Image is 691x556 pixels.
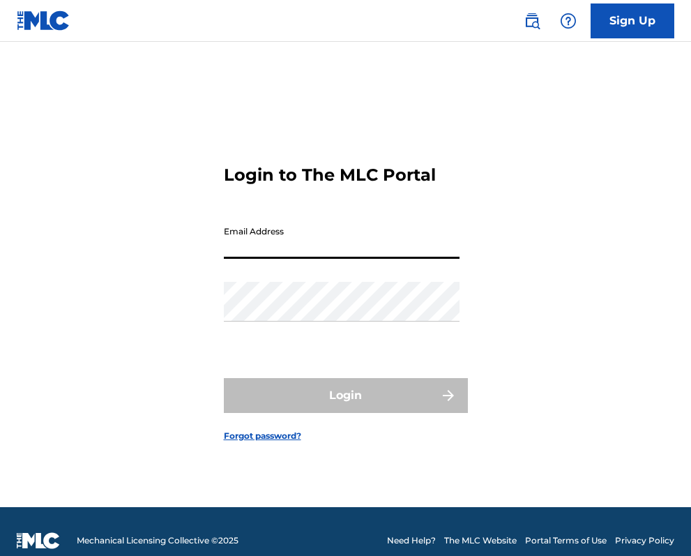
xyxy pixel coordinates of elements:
[77,534,238,547] span: Mechanical Licensing Collective © 2025
[444,534,517,547] a: The MLC Website
[17,10,70,31] img: MLC Logo
[387,534,436,547] a: Need Help?
[524,13,540,29] img: search
[17,532,60,549] img: logo
[615,534,674,547] a: Privacy Policy
[591,3,674,38] a: Sign Up
[525,534,607,547] a: Portal Terms of Use
[554,7,582,35] div: Help
[224,430,301,442] a: Forgot password?
[224,165,436,186] h3: Login to The MLC Portal
[518,7,546,35] a: Public Search
[560,13,577,29] img: help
